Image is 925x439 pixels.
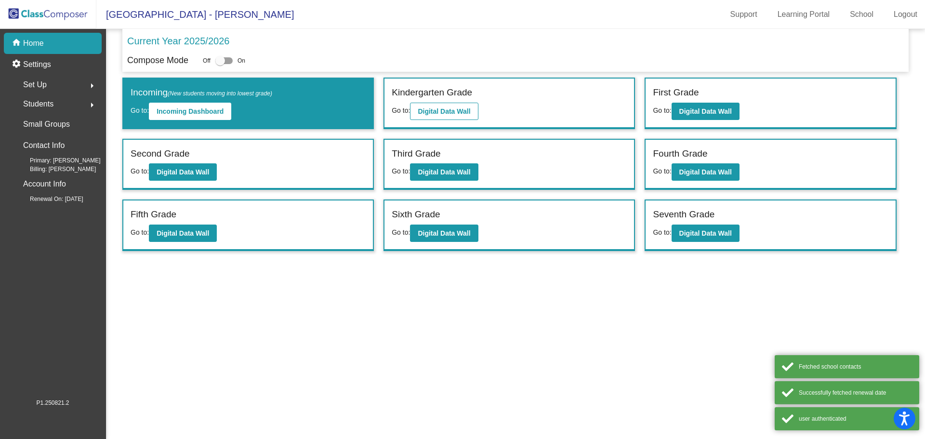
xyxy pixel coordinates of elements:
[392,86,472,100] label: Kindergarten Grade
[653,147,707,161] label: Fourth Grade
[157,168,209,176] b: Digital Data Wall
[770,7,838,22] a: Learning Portal
[14,165,96,173] span: Billing: [PERSON_NAME]
[23,59,51,70] p: Settings
[127,34,229,48] p: Current Year 2025/2026
[131,208,176,222] label: Fifth Grade
[86,99,98,111] mat-icon: arrow_right
[131,228,149,236] span: Go to:
[238,56,245,65] span: On
[672,163,740,181] button: Digital Data Wall
[149,103,231,120] button: Incoming Dashboard
[886,7,925,22] a: Logout
[23,97,53,111] span: Students
[799,362,912,371] div: Fetched school contacts
[14,195,83,203] span: Renewal On: [DATE]
[799,414,912,423] div: user authenticated
[392,208,440,222] label: Sixth Grade
[418,168,470,176] b: Digital Data Wall
[392,167,410,175] span: Go to:
[679,168,732,176] b: Digital Data Wall
[23,38,44,49] p: Home
[418,229,470,237] b: Digital Data Wall
[12,38,23,49] mat-icon: home
[410,225,478,242] button: Digital Data Wall
[12,59,23,70] mat-icon: settings
[23,118,70,131] p: Small Groups
[23,78,47,92] span: Set Up
[392,106,410,114] span: Go to:
[653,86,699,100] label: First Grade
[418,107,470,115] b: Digital Data Wall
[672,103,740,120] button: Digital Data Wall
[653,167,671,175] span: Go to:
[799,388,912,397] div: Successfully fetched renewal date
[131,86,272,100] label: Incoming
[410,103,478,120] button: Digital Data Wall
[653,106,671,114] span: Go to:
[392,147,440,161] label: Third Grade
[86,80,98,92] mat-icon: arrow_right
[410,163,478,181] button: Digital Data Wall
[131,106,149,114] span: Go to:
[723,7,765,22] a: Support
[653,228,671,236] span: Go to:
[679,229,732,237] b: Digital Data Wall
[653,208,714,222] label: Seventh Grade
[672,225,740,242] button: Digital Data Wall
[149,163,217,181] button: Digital Data Wall
[392,228,410,236] span: Go to:
[157,107,224,115] b: Incoming Dashboard
[131,147,190,161] label: Second Grade
[131,167,149,175] span: Go to:
[149,225,217,242] button: Digital Data Wall
[96,7,294,22] span: [GEOGRAPHIC_DATA] - [PERSON_NAME]
[23,177,66,191] p: Account Info
[168,90,272,97] span: (New students moving into lowest grade)
[679,107,732,115] b: Digital Data Wall
[203,56,211,65] span: Off
[157,229,209,237] b: Digital Data Wall
[23,139,65,152] p: Contact Info
[127,54,188,67] p: Compose Mode
[14,156,101,165] span: Primary: [PERSON_NAME]
[842,7,881,22] a: School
